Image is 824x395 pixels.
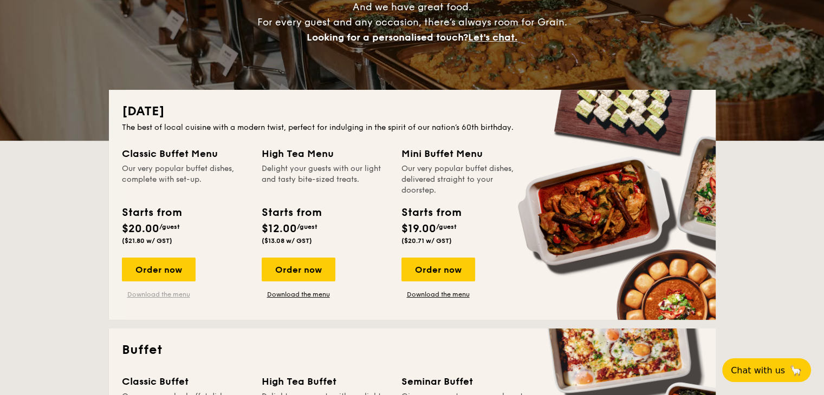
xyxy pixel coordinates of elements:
span: /guest [297,223,317,231]
span: ($21.80 w/ GST) [122,237,172,245]
div: Order now [122,258,196,281]
a: Download the menu [262,290,335,299]
span: $19.00 [401,222,436,235]
a: Download the menu [122,290,196,299]
div: High Tea Menu [262,146,388,161]
span: And we have great food. For every guest and any occasion, there’s always room for Grain. [257,1,567,43]
button: Chat with us🦙 [722,358,811,382]
div: Starts from [262,205,321,221]
span: /guest [436,223,457,231]
span: 🦙 [789,364,802,377]
span: /guest [159,223,180,231]
a: Download the menu [401,290,475,299]
span: Looking for a personalised touch? [307,31,468,43]
span: Let's chat. [468,31,517,43]
div: Delight your guests with our light and tasty bite-sized treats. [262,163,388,196]
div: Starts from [122,205,181,221]
div: High Tea Buffet [262,374,388,389]
div: Order now [262,258,335,281]
div: Starts from [401,205,460,221]
div: Our very popular buffet dishes, delivered straight to your doorstep. [401,163,528,196]
span: ($13.08 w/ GST) [262,237,312,245]
h2: [DATE] [122,103,703,120]
span: Chat with us [731,365,785,376]
div: Seminar Buffet [401,374,528,389]
div: Our very popular buffet dishes, complete with set-up. [122,163,249,196]
div: The best of local cuisine with a modern twist, perfect for indulging in the spirit of our nation’... [122,122,703,133]
div: Order now [401,258,475,281]
span: $20.00 [122,222,159,235]
span: ($20.71 w/ GST) [401,237,452,245]
div: Mini Buffet Menu [401,146,528,161]
div: Classic Buffet [122,374,249,389]
span: $12.00 [262,222,297,235]
h2: Buffet [122,341,703,359]
div: Classic Buffet Menu [122,146,249,161]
